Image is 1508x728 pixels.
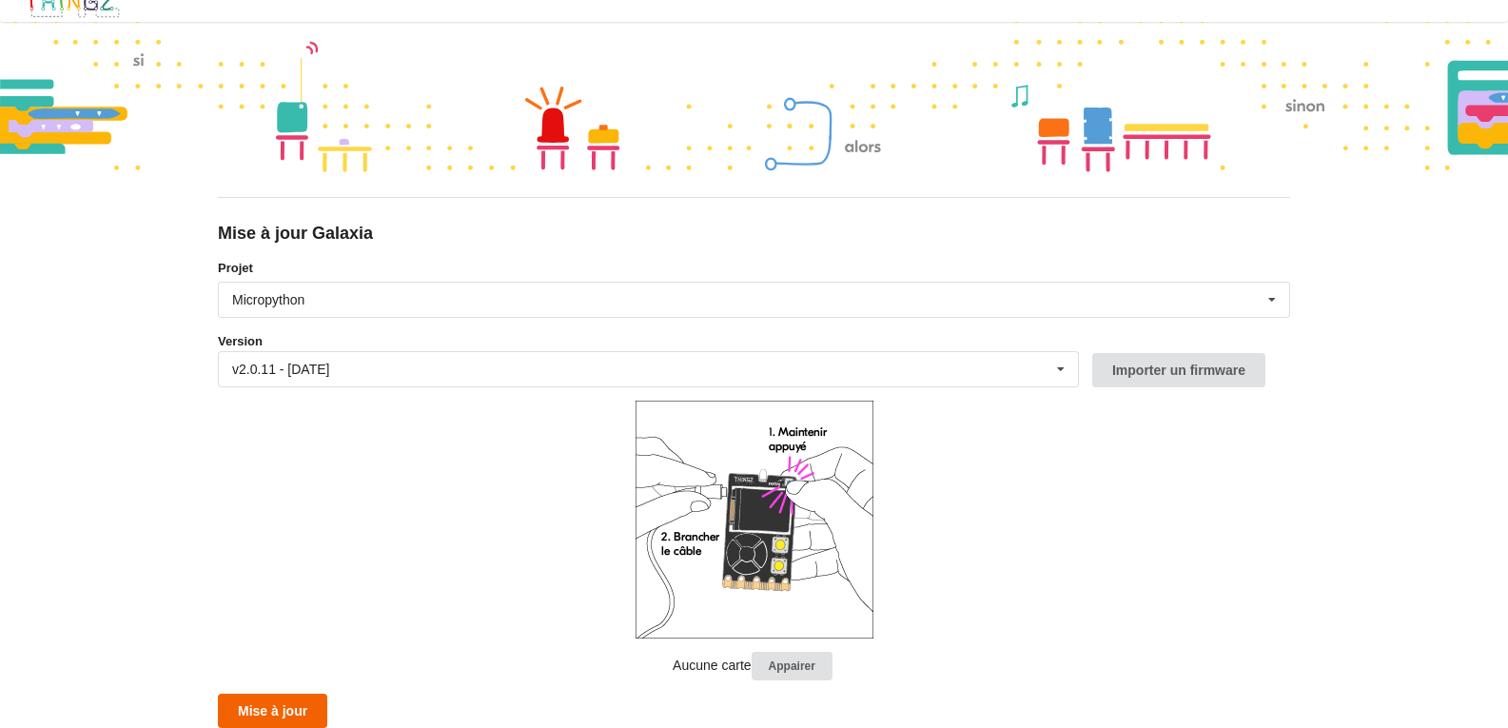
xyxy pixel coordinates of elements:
[218,223,1290,245] div: Mise à jour Galaxia
[218,259,1290,278] label: Projet
[752,652,832,681] button: Appairer
[232,293,304,306] div: Micropython
[218,694,327,728] button: Mise à jour
[1092,353,1265,387] button: Importer un firmware
[218,652,1290,681] p: Aucune carte
[636,401,873,639] img: galaxia_plug.png
[232,363,329,376] div: v2.0.11 - [DATE]
[218,332,263,351] label: Version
